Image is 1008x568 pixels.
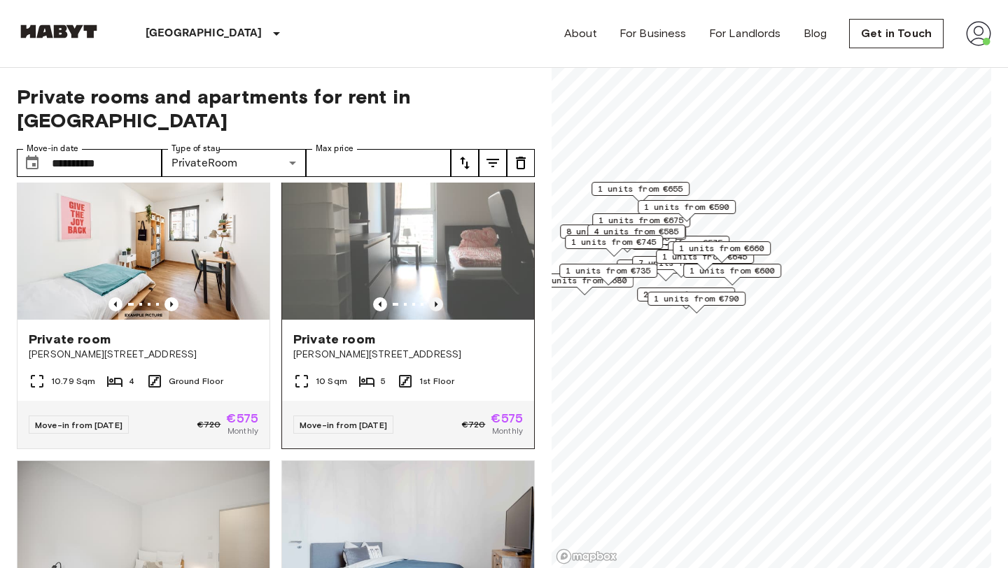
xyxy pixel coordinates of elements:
[559,264,657,285] div: Map marker
[643,288,729,301] span: 2 units from €590
[451,149,479,177] button: tune
[673,241,771,263] div: Map marker
[598,214,684,227] span: 1 units from €675
[587,225,685,246] div: Map marker
[17,151,270,449] a: Marketing picture of unit DE-01-09-022-03QPrevious imagePrevious imagePrivate room[PERSON_NAME][S...
[29,348,258,362] span: [PERSON_NAME][STREET_ADDRESS]
[507,149,535,177] button: tune
[479,149,507,177] button: tune
[282,152,534,320] img: Marketing picture of unit DE-01-302-004-02
[668,241,766,263] div: Map marker
[647,292,745,313] div: Map marker
[17,152,269,320] img: Marketing picture of unit DE-01-09-022-03Q
[18,149,46,177] button: Choose date, selected date is 1 Oct 2025
[591,182,689,204] div: Map marker
[564,25,597,42] a: About
[316,375,347,388] span: 10 Sqm
[849,19,944,48] a: Get in Touch
[571,236,657,248] span: 1 units from €745
[164,297,178,311] button: Previous image
[300,420,387,430] span: Move-in from [DATE]
[592,213,690,235] div: Map marker
[560,225,658,246] div: Map marker
[129,375,134,388] span: 4
[146,25,262,42] p: [GEOGRAPHIC_DATA]
[556,548,617,565] a: Mapbox logo
[27,143,78,155] label: Move-in date
[293,331,375,348] span: Private room
[35,420,122,430] span: Move-in from [DATE]
[373,297,387,311] button: Previous image
[623,260,708,273] span: 1 units from €700
[654,292,739,305] span: 1 units from €790
[804,25,827,42] a: Blog
[566,225,652,238] span: 8 units from €570
[966,21,991,46] img: avatar
[429,297,443,311] button: Previous image
[617,260,715,281] div: Map marker
[491,412,523,425] span: €575
[594,225,679,238] span: 4 units from €585
[662,250,748,263] span: 1 units from €645
[598,183,683,195] span: 1 units from €655
[637,287,735,309] div: Map marker
[638,200,736,222] div: Map marker
[17,85,535,132] span: Private rooms and apartments for rent in [GEOGRAPHIC_DATA]
[709,25,781,42] a: For Landlords
[656,250,754,271] div: Map marker
[162,149,307,177] div: PrivateRoom
[227,425,258,437] span: Monthly
[565,235,663,257] div: Map marker
[381,375,386,388] span: 5
[197,418,221,431] span: €720
[17,24,101,38] img: Habyt
[108,297,122,311] button: Previous image
[689,264,775,277] span: 1 units from €600
[492,425,523,437] span: Monthly
[226,412,258,425] span: €575
[619,25,687,42] a: For Business
[638,257,724,269] span: 7 units from €575
[419,375,454,388] span: 1st Floor
[281,151,535,449] a: Marketing picture of unit DE-01-302-004-02Previous imagePrevious imagePrivate room[PERSON_NAME][S...
[316,143,353,155] label: Max price
[644,201,729,213] span: 1 units from €590
[169,375,224,388] span: Ground Floor
[679,242,764,255] span: 1 units from €660
[462,418,486,431] span: €720
[51,375,95,388] span: 10.79 Sqm
[566,264,651,277] span: 1 units from €735
[171,143,220,155] label: Type of stay
[683,264,781,285] div: Map marker
[29,331,111,348] span: Private room
[293,348,523,362] span: [PERSON_NAME][STREET_ADDRESS]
